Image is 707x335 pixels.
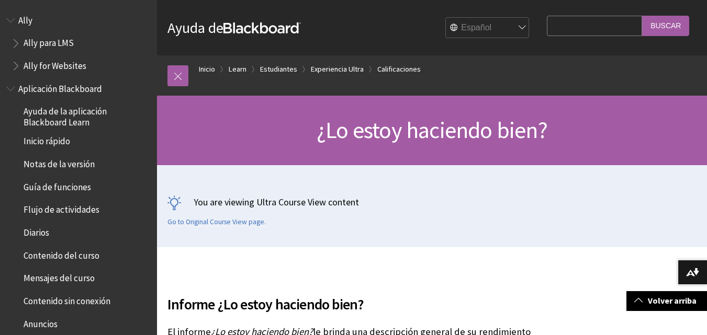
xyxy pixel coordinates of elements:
span: Inicio rápido [24,133,70,147]
span: Aplicación Blackboard [18,80,102,94]
strong: Blackboard [223,22,301,33]
a: Ayuda deBlackboard [167,18,301,37]
span: Ayuda de la aplicación Blackboard Learn [24,103,150,128]
input: Buscar [642,16,689,36]
a: Go to Original Course View page. [167,217,266,227]
span: Mensajes del curso [24,270,95,284]
a: Calificaciones [377,63,421,76]
span: Guía de funciones [24,178,91,192]
span: Contenido sin conexión [24,292,110,306]
a: Experiencia Ultra [311,63,364,76]
nav: Book outline for Anthology Ally Help [6,11,151,75]
select: Site Language Selector [446,18,530,39]
h2: Informe ¿Lo estoy haciendo bien? [167,281,542,315]
span: Diarios [24,224,49,238]
span: Anuncios [24,315,58,329]
p: You are viewing Ultra Course View content [167,195,697,209]
span: ¿Lo estoy haciendo bien? [317,115,547,144]
span: Ally [18,11,32,26]
span: Contenido del curso [24,247,99,261]
span: Notas de la versión [24,155,95,169]
a: Learn [229,63,246,76]
a: Estudiantes [260,63,297,76]
span: Ally for Websites [24,57,86,71]
a: Volver arriba [626,291,707,310]
span: Flujo de actividades [24,201,99,215]
a: Inicio [199,63,215,76]
span: Ally para LMS [24,34,74,49]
